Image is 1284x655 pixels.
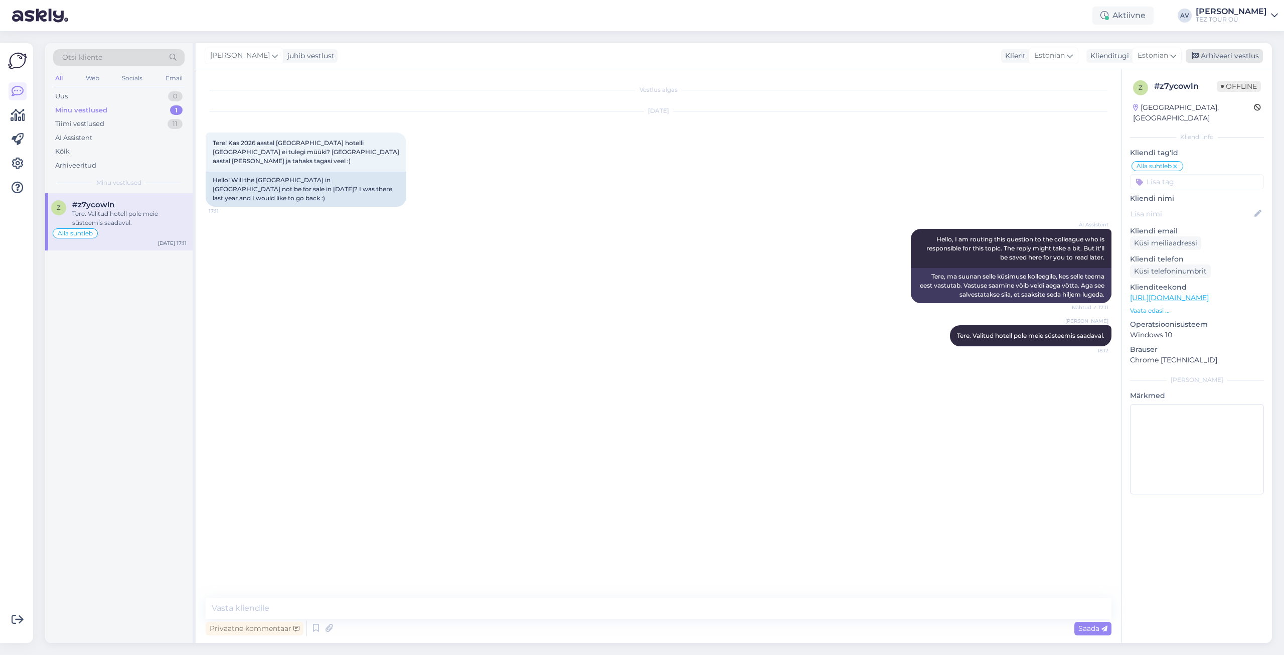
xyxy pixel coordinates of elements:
span: z [1139,84,1143,91]
div: [PERSON_NAME] [1196,8,1267,16]
div: Web [84,72,101,85]
div: juhib vestlust [283,51,335,61]
div: Küsi telefoninumbrit [1130,265,1211,278]
div: Email [164,72,185,85]
span: Tere. Valitud hotell pole meie süsteemis saadaval. [957,332,1104,339]
span: Estonian [1138,50,1168,61]
input: Lisa tag [1130,174,1264,189]
span: Otsi kliente [62,52,102,63]
span: Estonian [1034,50,1065,61]
div: Klienditugi [1086,51,1129,61]
div: Küsi meiliaadressi [1130,236,1201,250]
span: Nähtud ✓ 17:11 [1071,304,1108,311]
div: Kõik [55,147,70,157]
p: Brauser [1130,344,1264,355]
div: Minu vestlused [55,105,107,115]
span: 17:11 [209,207,246,215]
p: Kliendi email [1130,226,1264,236]
span: 18:12 [1071,347,1108,354]
span: AI Assistent [1071,221,1108,228]
p: Chrome [TECHNICAL_ID] [1130,355,1264,365]
span: [PERSON_NAME] [1065,317,1108,325]
span: z [57,204,61,211]
p: Kliendi telefon [1130,254,1264,265]
input: Lisa nimi [1131,208,1252,219]
div: Vestlus algas [206,85,1111,94]
div: 0 [168,91,183,101]
div: Kliendi info [1130,133,1264,142]
a: [URL][DOMAIN_NAME] [1130,293,1209,302]
div: [PERSON_NAME] [1130,375,1264,384]
div: Socials [120,72,144,85]
span: #z7ycowln [72,200,114,209]
span: Hello, I am routing this question to the colleague who is responsible for this topic. The reply m... [926,235,1106,261]
p: Kliendi nimi [1130,193,1264,204]
p: Vaata edasi ... [1130,306,1264,315]
div: Tere. Valitud hotell pole meie süsteemis saadaval. [72,209,187,227]
div: Klient [1001,51,1026,61]
div: # z7ycowln [1154,80,1217,92]
img: Askly Logo [8,51,27,70]
div: AI Assistent [55,133,92,143]
div: TEZ TOUR OÜ [1196,16,1267,24]
p: Klienditeekond [1130,282,1264,293]
div: Hello! Will the [GEOGRAPHIC_DATA] in [GEOGRAPHIC_DATA] not be for sale in [DATE]? I was there las... [206,172,406,207]
div: Tere, ma suunan selle küsimuse kolleegile, kes selle teema eest vastutab. Vastuse saamine võib ve... [911,268,1111,303]
div: Aktiivne [1092,7,1154,25]
p: Operatsioonisüsteem [1130,319,1264,330]
span: Alla suhtleb [58,230,93,236]
span: Saada [1078,624,1107,633]
div: Uus [55,91,68,101]
a: [PERSON_NAME]TEZ TOUR OÜ [1196,8,1278,24]
div: All [53,72,65,85]
div: Arhiveeritud [55,161,96,171]
div: Tiimi vestlused [55,119,104,129]
p: Windows 10 [1130,330,1264,340]
div: [GEOGRAPHIC_DATA], [GEOGRAPHIC_DATA] [1133,102,1254,123]
p: Märkmed [1130,390,1264,401]
span: Alla suhtleb [1137,163,1172,169]
span: Offline [1217,81,1261,92]
div: Arhiveeri vestlus [1186,49,1263,63]
div: [DATE] 17:11 [158,239,187,247]
div: AV [1178,9,1192,23]
div: 1 [170,105,183,115]
p: Kliendi tag'id [1130,148,1264,158]
div: 11 [168,119,183,129]
span: [PERSON_NAME] [210,50,270,61]
span: Minu vestlused [96,178,141,187]
div: [DATE] [206,106,1111,115]
span: Tere! Kas 2026 aastal [GEOGRAPHIC_DATA] hotelli [GEOGRAPHIC_DATA] ei tulegi müüki? [GEOGRAPHIC_DA... [213,139,401,165]
div: Privaatne kommentaar [206,622,303,635]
